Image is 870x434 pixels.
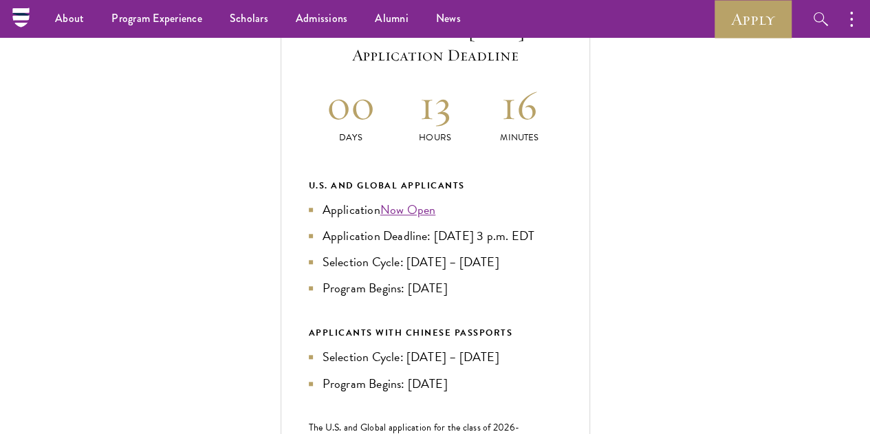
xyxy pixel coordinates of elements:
[309,347,562,367] li: Selection Cycle: [DATE] – [DATE]
[309,279,562,298] li: Program Begins: [DATE]
[309,200,562,219] li: Application
[309,374,562,393] li: Program Begins: [DATE]
[477,79,562,131] h2: 16
[393,131,477,145] p: Hours
[477,131,562,145] p: Minutes
[380,200,436,219] a: Now Open
[309,252,562,272] li: Selection Cycle: [DATE] – [DATE]
[309,79,393,131] h2: 00
[309,325,562,340] div: APPLICANTS WITH CHINESE PASSPORTS
[309,131,393,145] p: Days
[393,79,477,131] h2: 13
[309,226,562,246] li: Application Deadline: [DATE] 3 p.m. EDT
[309,178,562,193] div: U.S. and Global Applicants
